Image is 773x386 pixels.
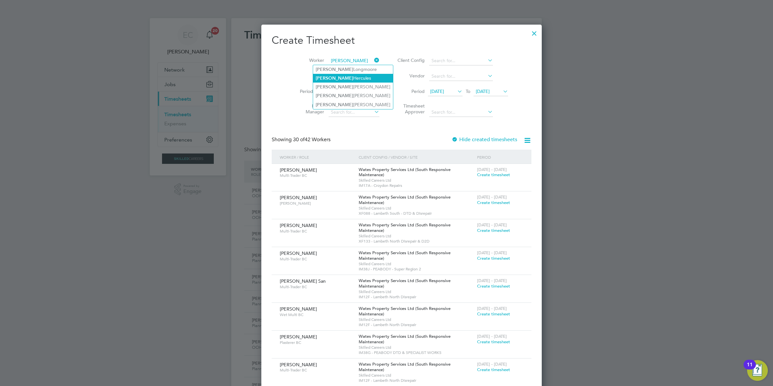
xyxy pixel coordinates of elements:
[396,57,425,63] label: Client Config
[359,233,474,239] span: Skilled Careers Ltd
[280,306,317,312] span: [PERSON_NAME]
[359,278,451,289] span: Wates Property Services Ltd (South Responsive Maintenance)
[476,88,490,94] span: [DATE]
[272,136,332,143] div: Showing
[313,100,393,109] li: [PERSON_NAME]
[313,83,393,91] li: [PERSON_NAME]
[477,311,510,317] span: Create timesheet
[477,278,507,283] span: [DATE] - [DATE]
[280,312,354,317] span: Wet Multi BC
[452,136,517,143] label: Hide created timesheets
[359,261,474,267] span: Skilled Careers Ltd
[359,322,474,327] span: IM12F - Lambeth North Disrepair
[477,222,507,228] span: [DATE] - [DATE]
[280,167,317,173] span: [PERSON_NAME]
[359,222,451,233] span: Wates Property Services Ltd (South Responsive Maintenance)
[429,108,493,117] input: Search for...
[316,102,353,108] b: [PERSON_NAME]
[477,200,510,205] span: Create timesheet
[280,278,326,284] span: [PERSON_NAME] San
[280,229,354,234] span: Multi-Trader BC
[359,306,451,317] span: Wates Property Services Ltd (South Responsive Maintenance)
[313,65,393,74] li: Longmoore
[280,368,354,373] span: Multi-Trader BC
[278,150,357,165] div: Worker / Role
[359,289,474,294] span: Skilled Careers Ltd
[464,87,472,96] span: To
[316,67,353,72] b: [PERSON_NAME]
[359,294,474,300] span: IM12F - Lambeth North Disrepair
[359,206,474,211] span: Skilled Careers Ltd
[359,250,451,261] span: Wates Property Services Ltd (South Responsive Maintenance)
[477,367,510,372] span: Create timesheet
[359,239,474,244] span: XF133 - Lambeth North Disrepair & D2D
[396,103,425,115] label: Timesheet Approver
[329,108,379,117] input: Search for...
[475,150,525,165] div: Period
[477,283,510,289] span: Create timesheet
[295,73,324,79] label: Site
[280,201,354,206] span: [PERSON_NAME]
[359,178,474,183] span: Skilled Careers Ltd
[280,362,317,368] span: [PERSON_NAME]
[430,88,444,94] span: [DATE]
[359,373,474,378] span: Skilled Careers Ltd
[295,88,324,94] label: Period Type
[396,88,425,94] label: Period
[272,34,531,47] h2: Create Timesheet
[357,150,475,165] div: Client Config / Vendor / Site
[316,84,353,90] b: [PERSON_NAME]
[477,334,507,339] span: [DATE] - [DATE]
[396,73,425,79] label: Vendor
[293,136,305,143] span: 30 of
[477,361,507,367] span: [DATE] - [DATE]
[747,365,753,373] div: 11
[280,173,354,178] span: Multi-Trader BC
[295,103,324,115] label: Hiring Manager
[359,183,474,188] span: IM17A - Croydon Repairs
[359,211,474,216] span: XF088 - Lambeth South - DTD & Disrepair
[359,350,474,355] span: IM38G - PEABODY DTD & SPECIALIST WORKS
[477,255,510,261] span: Create timesheet
[316,75,353,81] b: [PERSON_NAME]
[359,361,451,372] span: Wates Property Services Ltd (South Responsive Maintenance)
[359,267,474,272] span: IM38J - PEABODY - Super Region 2
[295,57,324,63] label: Worker
[359,167,451,178] span: Wates Property Services Ltd (South Responsive Maintenance)
[477,339,510,345] span: Create timesheet
[313,91,393,100] li: [PERSON_NAME]
[477,228,510,233] span: Create timesheet
[329,56,379,65] input: Search for...
[477,194,507,200] span: [DATE] - [DATE]
[477,167,507,172] span: [DATE] - [DATE]
[477,172,510,177] span: Create timesheet
[359,334,451,345] span: Wates Property Services Ltd (South Responsive Maintenance)
[429,56,493,65] input: Search for...
[280,195,317,200] span: [PERSON_NAME]
[359,378,474,383] span: IM12F - Lambeth North Disrepair
[477,306,507,311] span: [DATE] - [DATE]
[313,74,393,83] li: Hercules
[316,93,353,98] b: [PERSON_NAME]
[280,256,354,262] span: Multi-Trader BC
[280,250,317,256] span: [PERSON_NAME]
[280,334,317,340] span: [PERSON_NAME]
[429,72,493,81] input: Search for...
[359,194,451,205] span: Wates Property Services Ltd (South Responsive Maintenance)
[280,222,317,228] span: [PERSON_NAME]
[359,317,474,322] span: Skilled Careers Ltd
[477,250,507,255] span: [DATE] - [DATE]
[747,360,768,381] button: Open Resource Center, 11 new notifications
[280,340,354,345] span: Plasterer BC
[293,136,331,143] span: 42 Workers
[359,345,474,350] span: Skilled Careers Ltd
[280,284,354,289] span: Multi-Trader BC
